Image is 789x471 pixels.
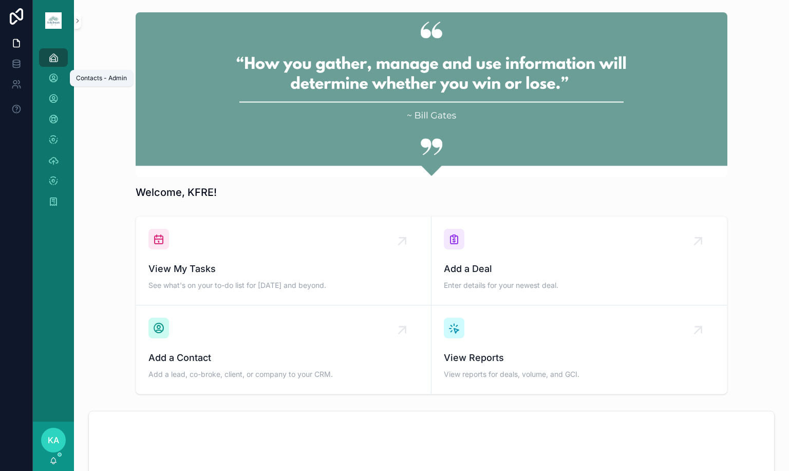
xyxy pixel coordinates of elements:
[431,305,727,394] a: View ReportsView reports for deals, volume, and GCI.
[431,216,727,305] a: Add a DealEnter details for your newest deal.
[33,41,74,224] div: scrollable content
[48,434,59,446] span: KA
[136,216,431,305] a: View My TasksSee what's on your to-do list for [DATE] and beyond.
[148,369,419,379] span: Add a lead, co-broke, client, or company to your CRM.
[136,185,217,200] h1: Welcome, KFRE!
[45,12,62,29] img: App logo
[148,351,419,365] span: Add a Contact
[76,74,127,82] div: Contacts - Admin
[444,262,715,276] span: Add a Deal
[444,280,715,291] span: Enter details for your newest deal.
[148,280,419,291] span: See what's on your to-do list for [DATE] and beyond.
[136,305,431,394] a: Add a ContactAdd a lead, co-broke, client, or company to your CRM.
[148,262,419,276] span: View My Tasks
[444,351,715,365] span: View Reports
[444,369,715,379] span: View reports for deals, volume, and GCI.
